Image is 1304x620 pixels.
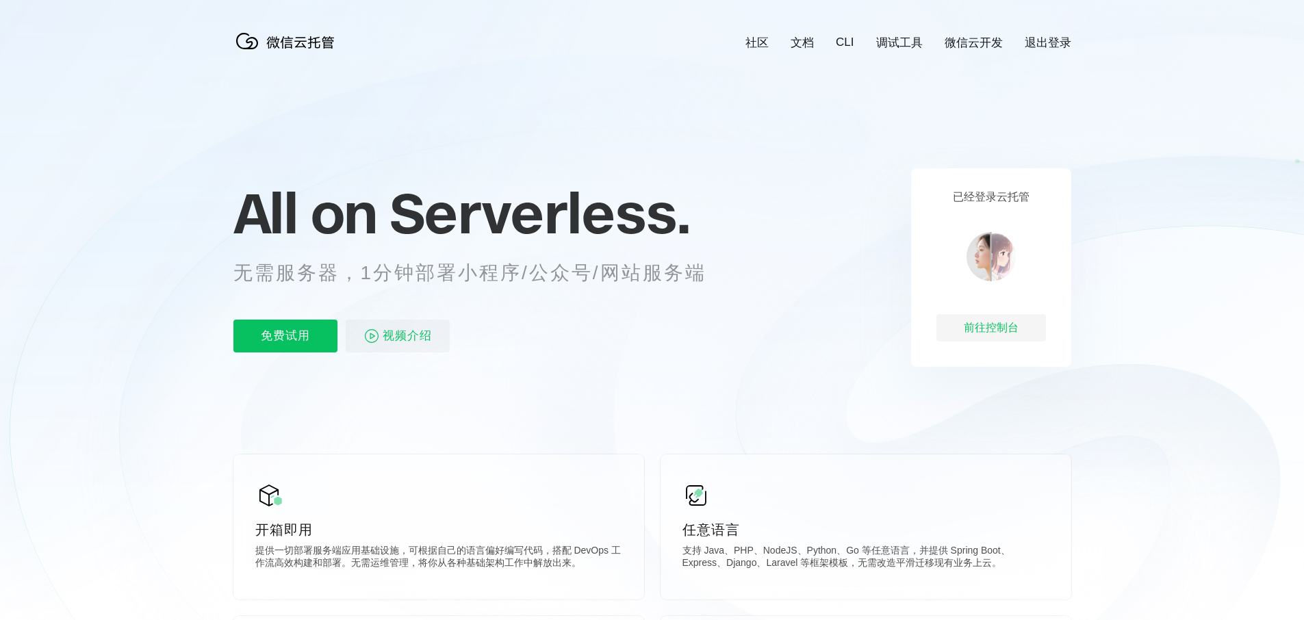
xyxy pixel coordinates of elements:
[233,179,376,247] span: All on
[682,545,1049,572] p: 支持 Java、PHP、NodeJS、Python、Go 等任意语言，并提供 Spring Boot、Express、Django、Laravel 等框架模板，无需改造平滑迁移现有业务上云。
[255,520,622,539] p: 开箱即用
[233,320,337,352] p: 免费试用
[876,35,923,51] a: 调试工具
[953,190,1030,205] p: 已经登录云托管
[745,35,769,51] a: 社区
[233,259,732,287] p: 无需服务器，1分钟部署小程序/公众号/网站服务端
[945,35,1003,51] a: 微信云开发
[255,545,622,572] p: 提供一切部署服务端应用基础设施，可根据自己的语言偏好编写代码，搭配 DevOps 工作流高效构建和部署。无需运维管理，将你从各种基础架构工作中解放出来。
[233,45,343,57] a: 微信云托管
[233,27,343,55] img: 微信云托管
[1025,35,1071,51] a: 退出登录
[389,179,690,247] span: Serverless.
[682,520,1049,539] p: 任意语言
[791,35,814,51] a: 文档
[363,328,380,344] img: video_play.svg
[383,320,432,352] span: 视频介绍
[936,314,1046,341] div: 前往控制台
[836,36,854,49] a: CLI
